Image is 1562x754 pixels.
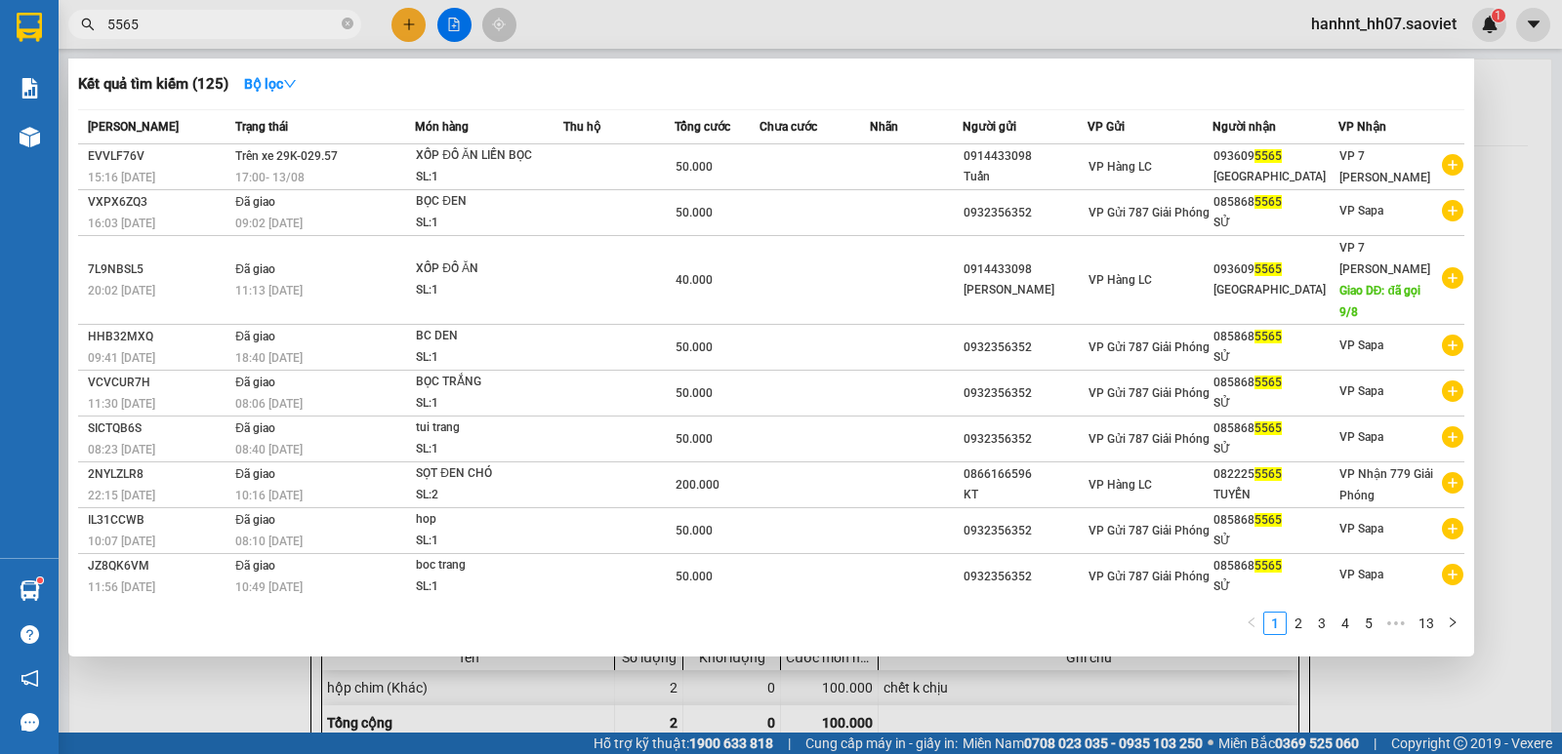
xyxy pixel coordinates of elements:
div: 2NYLZLR8 [88,464,229,485]
span: Tổng cước [675,120,730,134]
div: 085868 [1213,327,1337,347]
button: right [1441,612,1464,635]
sup: 1 [37,577,43,583]
span: plus-circle [1442,154,1463,176]
div: SỬ [1213,576,1337,597]
span: 09:41 [DATE] [88,351,155,365]
div: SL: 1 [416,280,562,301]
button: Bộ lọcdown [228,68,312,99]
div: 0914433098 [964,259,1087,280]
span: VP Sapa [1339,384,1383,398]
div: SỬ [1213,347,1337,368]
span: Giao DĐ: đã gọi 9/8 [1339,284,1420,319]
li: 4 [1334,612,1357,635]
span: VP Sapa [1339,430,1383,444]
span: 08:06 [DATE] [235,397,303,411]
span: 08:23 [DATE] [88,443,155,456]
span: VP Sapa [1339,204,1383,218]
span: plus-circle [1442,200,1463,221]
span: close-circle [342,16,353,34]
span: 10:16 [DATE] [235,489,303,502]
div: 093609 [1213,146,1337,167]
span: 40.000 [676,273,713,287]
span: 50.000 [676,432,713,446]
a: 5 [1358,613,1379,634]
button: left [1240,612,1263,635]
span: 20:02 [DATE] [88,284,155,298]
span: [PERSON_NAME] [88,120,179,134]
div: 0932356352 [964,567,1087,587]
span: 22:15 [DATE] [88,489,155,502]
span: Trên xe 29K-029.57 [235,149,338,163]
span: Đã giao [235,513,275,527]
span: plus-circle [1442,267,1463,289]
span: 18:40 [DATE] [235,351,303,365]
a: 4 [1335,613,1356,634]
span: Trạng thái [235,120,288,134]
span: 17:00 - 13/08 [235,171,305,184]
span: 50.000 [676,570,713,583]
span: Đã giao [235,262,275,276]
span: Người gửi [963,120,1016,134]
span: VP Gửi [1088,120,1125,134]
input: Tìm tên, số ĐT hoặc mã đơn [107,14,338,35]
span: VP Gửi 787 Giải Phóng [1089,570,1210,583]
div: [GEOGRAPHIC_DATA] [1213,280,1337,300]
div: SL: 1 [416,347,562,369]
div: SL: 1 [416,213,562,234]
span: search [81,18,95,31]
span: plus-circle [1442,472,1463,494]
img: warehouse-icon [20,580,40,601]
span: VP Gửi 787 Giải Phóng [1089,524,1210,537]
span: VP Hàng LC [1089,273,1152,287]
span: Thu hộ [563,120,600,134]
span: VP Nhận 779 Giải Phóng [1339,467,1433,502]
div: SỬ [1213,393,1337,414]
span: VP Sapa [1339,338,1383,352]
li: 2 [1287,612,1310,635]
span: 10:07 [DATE] [88,535,155,548]
span: notification [21,669,39,688]
span: VP Gửi 787 Giải Phóng [1089,206,1210,219]
span: Món hàng [415,120,469,134]
div: 085868 [1213,192,1337,213]
div: BỌC ĐEN [416,191,562,213]
div: XỐP ĐỒ ĂN LIỀN BỌC [416,145,562,167]
div: boc trang [416,555,562,576]
span: VP Hàng LC [1089,478,1152,492]
span: 5565 [1254,559,1282,573]
img: solution-icon [20,78,40,99]
strong: Bộ lọc [244,76,297,92]
span: right [1447,616,1459,628]
span: Người nhận [1213,120,1276,134]
div: KT [964,485,1087,505]
span: VP 7 [PERSON_NAME] [1339,149,1430,184]
div: 085868 [1213,556,1337,576]
span: 10:49 [DATE] [235,580,303,594]
li: 5 [1357,612,1380,635]
a: 1 [1264,613,1286,634]
span: 16:03 [DATE] [88,217,155,230]
div: TUYỂN [1213,485,1337,505]
li: 3 [1310,612,1334,635]
span: Đã giao [235,195,275,209]
span: plus-circle [1442,426,1463,448]
span: 11:13 [DATE] [235,284,303,298]
span: Chưa cước [760,120,817,134]
span: plus-circle [1442,564,1463,585]
div: SL: 1 [416,167,562,188]
span: Đã giao [235,421,275,435]
span: 50.000 [676,340,713,354]
span: VP Sapa [1339,522,1383,536]
span: down [283,77,297,91]
span: VP Gửi 787 Giải Phóng [1089,432,1210,446]
span: 50.000 [676,160,713,174]
div: 0932356352 [964,383,1087,404]
span: 5565 [1254,421,1282,435]
span: ••• [1380,612,1412,635]
span: VP Gửi 787 Giải Phóng [1089,386,1210,400]
img: logo-vxr [17,13,42,42]
span: close-circle [342,18,353,29]
span: 50.000 [676,206,713,219]
span: 15:16 [DATE] [88,171,155,184]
